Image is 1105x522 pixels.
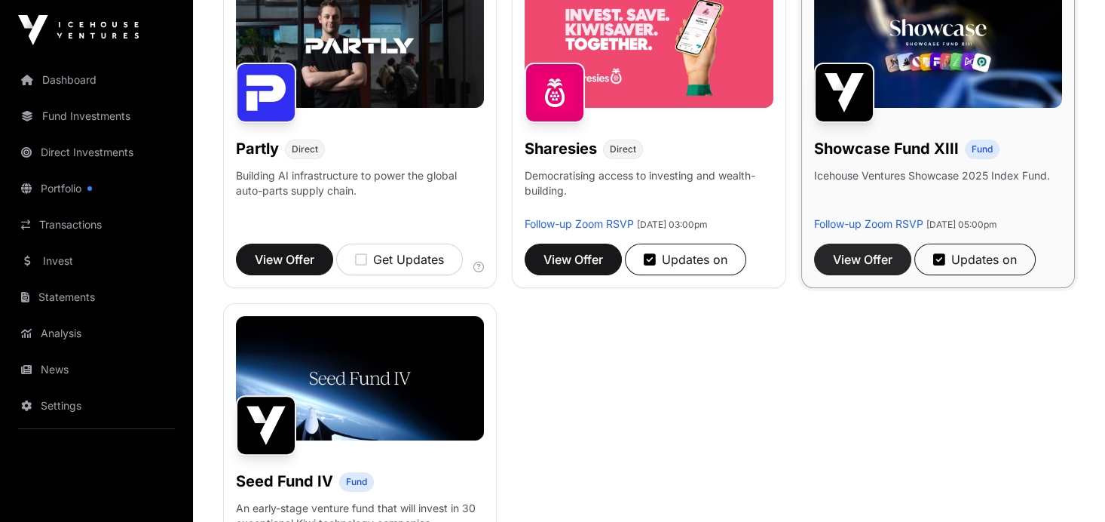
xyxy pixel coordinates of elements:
span: Direct [292,143,318,155]
button: Updates on [914,244,1036,275]
img: Partly [236,63,296,123]
h1: Showcase Fund XIII [814,138,959,159]
span: Fund [346,476,367,488]
a: Statements [12,281,181,314]
button: Get Updates [336,244,463,275]
button: View Offer [525,244,622,275]
span: Direct [610,143,636,155]
a: Portfolio [12,172,181,205]
button: View Offer [236,244,333,275]
iframe: Chat Widget [1030,450,1105,522]
div: Updates on [933,250,1017,269]
span: Fund [972,143,993,155]
span: [DATE] 03:00pm [637,219,708,230]
img: Icehouse Ventures Logo [18,15,139,45]
span: View Offer [543,250,603,269]
button: View Offer [814,244,911,275]
a: News [12,353,181,386]
a: Follow-up Zoom RSVP [525,217,634,230]
h1: Seed Fund IV [236,471,333,492]
div: Updates on [644,250,727,269]
button: Updates on [625,244,746,275]
a: Analysis [12,317,181,350]
a: Settings [12,389,181,422]
span: View Offer [255,250,314,269]
a: Fund Investments [12,100,181,133]
p: Building AI infrastructure to power the global auto-parts supply chain. [236,168,484,216]
img: Seed Fund IV [236,395,296,456]
p: Icehouse Ventures Showcase 2025 Index Fund. [814,168,1050,183]
h1: Partly [236,138,279,159]
a: Dashboard [12,63,181,97]
a: Invest [12,244,181,278]
span: [DATE] 05:00pm [926,219,997,230]
img: Showcase Fund XIII [814,63,874,123]
span: View Offer [833,250,892,269]
p: Democratising access to investing and wealth-building. [525,168,773,216]
div: Get Updates [355,250,444,269]
a: Direct Investments [12,136,181,169]
a: Follow-up Zoom RSVP [814,217,923,230]
img: Sharesies [525,63,585,123]
h1: Sharesies [525,138,597,159]
img: Seed-Fund-4_Banner.jpg [236,316,484,441]
a: Transactions [12,208,181,241]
